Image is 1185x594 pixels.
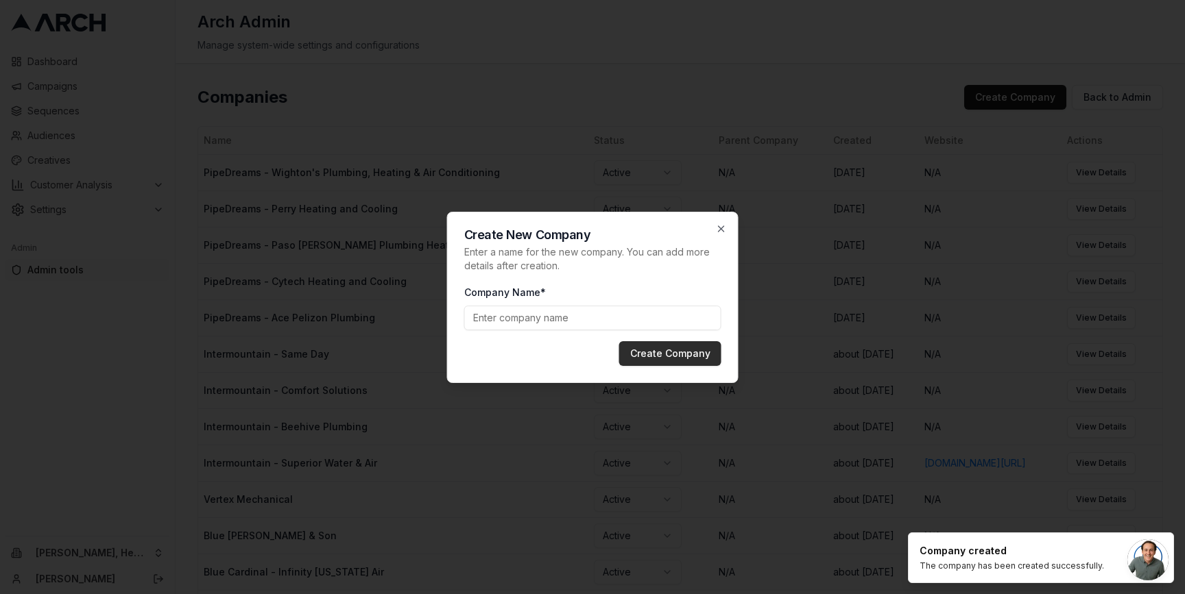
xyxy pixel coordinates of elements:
h2: Create New Company [464,229,721,241]
div: Company created [920,544,1104,558]
p: Enter a name for the new company. You can add more details after creation. [464,245,721,273]
button: Create Company [619,341,721,366]
label: Company Name* [464,286,546,298]
div: The company has been created successfully. [920,560,1104,571]
input: Enter company name [464,306,721,330]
